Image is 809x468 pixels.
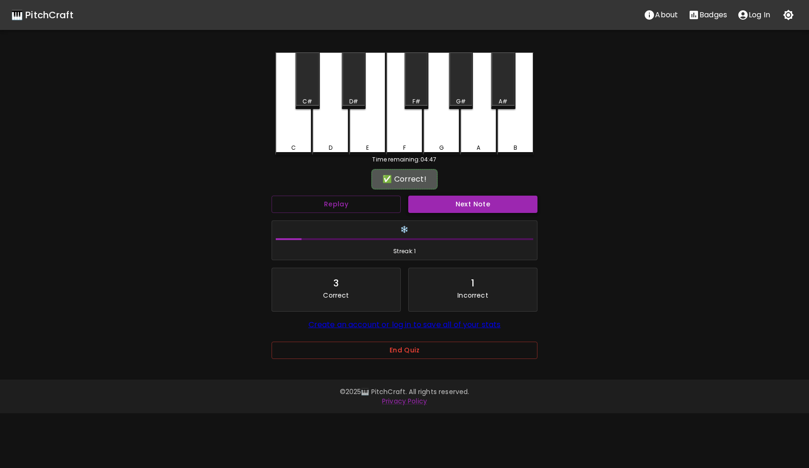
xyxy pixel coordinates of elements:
div: G [439,144,444,152]
div: F# [412,97,420,106]
div: D# [349,97,358,106]
p: Incorrect [457,291,488,300]
p: © 2025 🎹 PitchCraft. All rights reserved. [135,387,674,396]
span: Streak: 1 [276,247,533,256]
button: Next Note [408,196,537,213]
div: A [477,144,480,152]
div: E [366,144,369,152]
div: C# [302,97,312,106]
p: Correct [323,291,349,300]
button: Replay [272,196,401,213]
div: 3 [333,276,339,291]
div: F [403,144,406,152]
p: Badges [699,9,727,21]
h6: ❄️ [276,225,533,235]
div: Time remaining: 04:47 [275,155,534,164]
a: Create an account or log in to save all of your stats [309,319,501,330]
div: D [329,144,332,152]
div: C [291,144,296,152]
button: Stats [683,6,732,24]
p: About [655,9,678,21]
div: G# [456,97,466,106]
a: Privacy Policy [382,396,427,406]
button: account of current user [732,6,775,24]
div: A# [499,97,507,106]
a: 🎹 PitchCraft [11,7,74,22]
div: ✅ Correct! [376,174,433,185]
div: B [514,144,517,152]
button: About [639,6,683,24]
button: End Quiz [272,342,537,359]
div: 1 [471,276,474,291]
p: Log In [749,9,770,21]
